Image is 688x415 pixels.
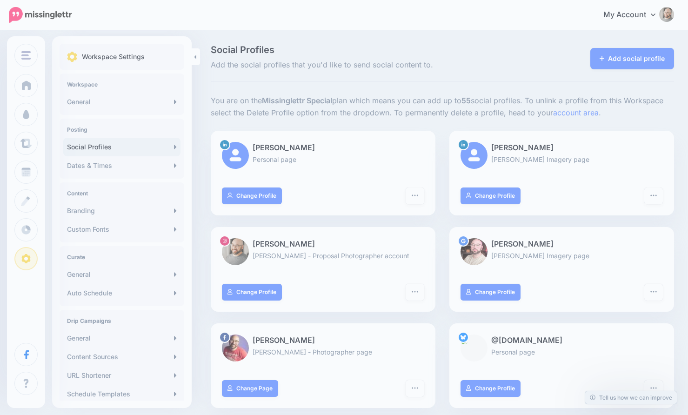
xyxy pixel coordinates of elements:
h4: Curate [67,254,177,261]
p: Workspace Settings [82,51,145,62]
a: Schedule Templates [63,385,180,403]
a: My Account [594,4,674,27]
a: account area [553,108,599,117]
a: Dates & Times [63,156,180,175]
span: Social Profiles [211,45,515,54]
p: Personal page [222,154,424,165]
h4: Workspace [67,81,177,88]
a: Auto Schedule [63,284,180,302]
a: Change Profile [222,187,282,204]
b: 55 [461,96,471,105]
h4: Posting [67,126,177,133]
img: user_default_image.png [222,142,249,169]
a: Change Page [222,380,278,397]
a: Social Profiles [63,138,180,156]
p: [PERSON_NAME] [461,142,663,154]
p: [PERSON_NAME] Imagery page [461,250,663,261]
a: Content Sources [63,348,180,366]
a: Branding [63,201,180,220]
p: [PERSON_NAME] - Photographer page [222,347,424,357]
img: 367970769_252280834413667_3871055010744689418_n-bsa134239.jpg [222,238,249,265]
a: Change Profile [461,380,521,397]
img: Missinglettr [9,7,72,23]
b: Missinglettr Special [262,96,332,105]
span: Add the social profiles that you'd like to send social content to. [211,59,515,71]
p: You are on the plan which means you can add up to social profiles. To unlink a profile from this ... [211,95,674,119]
a: Change Profile [222,284,282,301]
h4: Drip Campaigns [67,317,177,324]
img: settings.png [67,52,77,62]
p: Personal page [461,347,663,357]
a: URL Shortener [63,366,180,385]
a: Change Profile [461,284,521,301]
img: menu.png [21,51,31,60]
a: Add social profile [590,48,675,69]
a: Change Profile [461,187,521,204]
p: [PERSON_NAME] [222,238,424,250]
p: [PERSON_NAME] [222,335,424,347]
img: user_default_image.png [461,142,488,169]
p: [PERSON_NAME] [222,142,424,154]
a: General [63,93,180,111]
p: [PERSON_NAME] [461,238,663,250]
a: Custom Fonts [63,220,180,239]
img: AAcHTtcBCNpun1ljofrCfxvntSGaKB98Cg21hlB6M2CMCh6FLNZIs96-c-77424.png [461,238,488,265]
p: @[DOMAIN_NAME] [461,335,663,347]
a: Tell us how we can improve [585,391,677,404]
img: 293272096_733569317667790_8278646181461342538_n-bsa134236.jpg [222,335,249,361]
p: [PERSON_NAME] Imagery page [461,154,663,165]
p: [PERSON_NAME] - Proposal Photographer account [222,250,424,261]
h4: Content [67,190,177,197]
a: General [63,329,180,348]
a: General [63,265,180,284]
